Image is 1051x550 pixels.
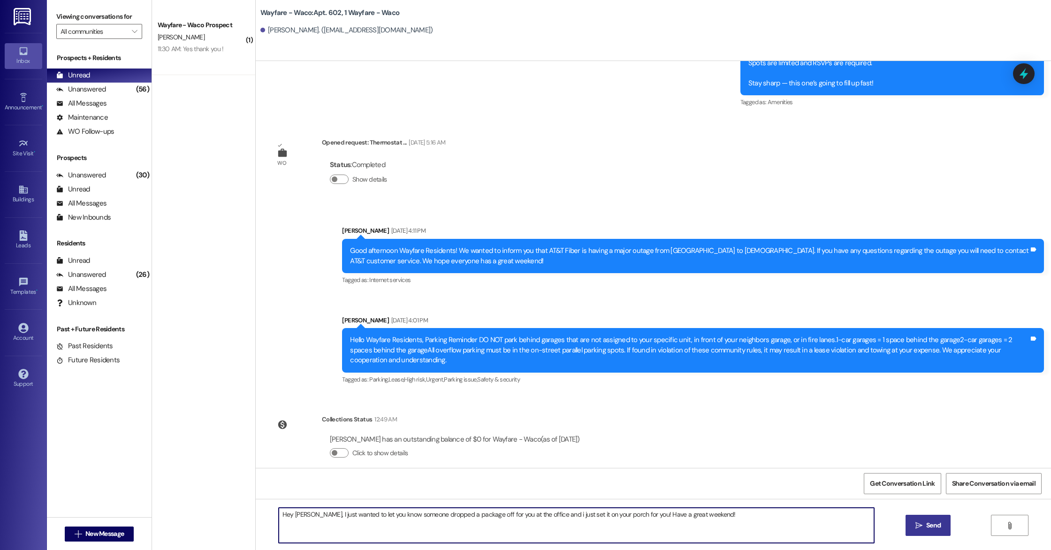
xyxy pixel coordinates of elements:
div: Unanswered [56,84,106,94]
span: [PERSON_NAME] [158,33,205,41]
a: Templates • [5,274,42,299]
div: All Messages [56,199,107,208]
div: All Messages [56,284,107,294]
a: Account [5,320,42,345]
div: Hello Wayfare Residents, Parking Reminder DO NOT park behind garages that are not assigned to you... [350,335,1029,365]
span: Send [926,520,941,530]
div: Unread [56,256,90,266]
textarea: Hey [PERSON_NAME], I just wanted to let you know someone dropped a package off for you at the off... [279,508,874,543]
div: 11:30 AM: Yes thank you ! [158,45,224,53]
div: All Messages [56,99,107,108]
button: Send [906,515,951,536]
div: Future Residents [56,355,120,365]
a: Buildings [5,182,42,207]
span: Parking , [369,375,388,383]
div: [DATE] 5:16 AM [406,137,445,147]
div: Unknown [56,298,96,308]
div: New Inbounds [56,213,111,222]
input: All communities [61,24,127,39]
span: Lease , [388,375,404,383]
label: Show details [352,175,387,184]
b: Wayfare - Waco: Apt. 602, 1 Wayfare - Waco [260,8,399,18]
button: Get Conversation Link [864,473,941,494]
div: Tagged as: [342,373,1044,386]
span: High risk , [404,375,426,383]
span: Urgent , [426,375,444,383]
div: Prospects + Residents [47,53,152,63]
i:  [132,28,137,35]
span: • [36,287,38,294]
label: Viewing conversations for [56,9,142,24]
i:  [915,522,922,529]
b: Status [330,160,351,169]
div: Residents [47,238,152,248]
div: Past Residents [56,341,113,351]
span: Parking issue , [444,375,477,383]
div: Collections Status [322,414,372,424]
label: Click to show details [352,448,408,458]
div: Wayfare - Waco Prospect [158,20,244,30]
button: Share Conversation via email [946,473,1042,494]
div: Hey Wayfare Residents! We have something special coming up on [DATE] — our exciting Pickleball Pi... [748,38,1029,88]
div: (26) [134,267,152,282]
span: Amenities [768,98,793,106]
div: [PERSON_NAME]. ([EMAIL_ADDRESS][DOMAIN_NAME]) [260,25,433,35]
div: [PERSON_NAME] [342,226,1044,239]
div: : Completed [330,158,391,172]
span: Internet services [369,276,411,284]
span: New Message [85,529,124,539]
div: Tagged as: [342,273,1044,287]
a: Site Visit • [5,136,42,161]
button: New Message [65,527,134,542]
a: Leads [5,228,42,253]
div: (56) [134,82,152,97]
div: [PERSON_NAME] [342,315,1044,328]
span: Share Conversation via email [952,479,1036,489]
div: [DATE] 4:11 PM [389,226,426,236]
img: ResiDesk Logo [14,8,33,25]
div: Unanswered [56,170,106,180]
div: (30) [134,168,152,183]
div: Unanswered [56,270,106,280]
i:  [75,530,82,538]
div: WO [277,158,286,168]
div: Prospects [47,153,152,163]
div: Past + Future Residents [47,324,152,334]
div: Tagged as: [740,95,1044,109]
div: Maintenance [56,113,108,122]
div: Unread [56,70,90,80]
div: Opened request: Thermostat ... [322,137,445,151]
div: [DATE] 4:01 PM [389,315,428,325]
a: Support [5,366,42,391]
div: [PERSON_NAME] has an outstanding balance of $0 for Wayfare - Waco (as of [DATE]) [330,435,580,444]
i:  [1006,522,1013,529]
span: Safety & security [477,375,520,383]
div: Good afternoon Wayfare Residents! We wanted to inform you that AT&T Fiber is having a major outag... [350,246,1029,266]
div: WO Follow-ups [56,127,114,137]
div: 12:49 AM [372,414,397,424]
span: • [34,149,35,155]
span: Get Conversation Link [870,479,935,489]
a: Inbox [5,43,42,69]
span: • [42,103,43,109]
div: Unread [56,184,90,194]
